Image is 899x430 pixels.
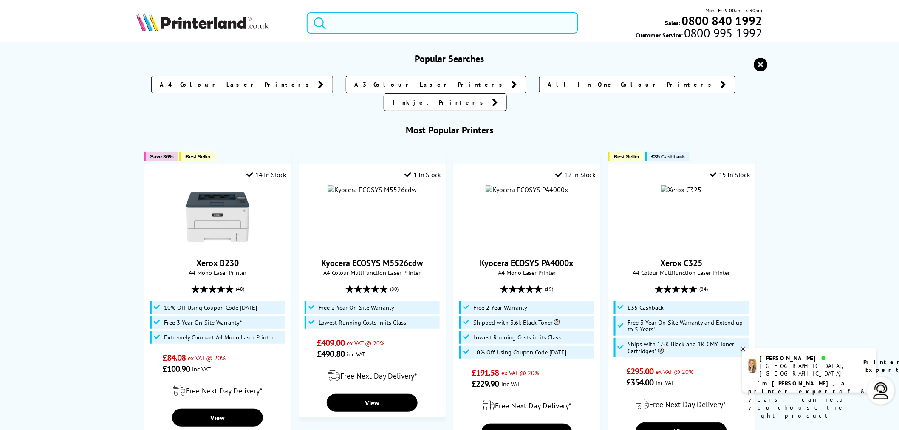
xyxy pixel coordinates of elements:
[185,153,211,160] span: Best Seller
[636,29,762,39] span: Customer Service:
[613,392,750,416] div: modal_delivery
[545,281,553,297] span: (19)
[681,17,763,25] a: 0800 840 1992
[556,170,596,179] div: 12 In Stock
[749,379,848,395] b: I'm [PERSON_NAME], a printer expert
[682,13,763,28] b: 0800 840 1992
[307,12,578,34] input: Search product or bran
[628,319,747,333] span: Free 3 Year On-Site Warranty and Extend up to 5 Years*
[303,269,441,277] span: A4 Colour Multifunction Laser Printer
[164,304,257,311] span: 10% Off Using Coupon Code [DATE]
[355,80,507,89] span: A3 Colour Laser Printers
[873,382,890,399] img: user-headset-light.svg
[710,170,750,179] div: 15 In Stock
[322,257,423,269] a: Kyocera ECOSYS M5526cdw
[626,377,654,388] span: £354.00
[458,393,596,417] div: modal_delivery
[164,334,274,341] span: Extremely Compact A4 Mono Laser Printer
[473,349,566,356] span: 10% Off Using Coupon Code [DATE]
[327,394,418,412] a: View
[480,257,574,269] a: Kyocera ECOSYS PA4000x
[626,366,654,377] span: £295.00
[699,281,708,297] span: (84)
[196,257,239,269] a: Xerox B230
[192,365,211,373] span: inc VAT
[150,153,173,160] span: Save 36%
[613,269,750,277] span: A4 Colour Multifunction Laser Printer
[760,362,853,377] div: [GEOGRAPHIC_DATA], [GEOGRAPHIC_DATA]
[186,185,249,249] img: Xerox B230
[136,13,269,31] img: Printerland Logo
[136,124,762,136] h3: Most Popular Printers
[656,368,694,376] span: ex VAT @ 20%
[303,364,441,388] div: modal_delivery
[163,363,190,374] span: £100.90
[760,354,853,362] div: [PERSON_NAME]
[486,185,568,194] img: Kyocera ECOSYS PA4000x
[472,367,499,378] span: £191.58
[749,379,870,420] p: of 8 years! I can help you choose the right product
[144,152,178,161] button: Save 36%
[749,359,757,373] img: amy-livechat.png
[548,80,716,89] span: All In One Colour Printers
[149,269,286,277] span: A4 Mono Laser Printer
[539,76,735,93] a: All In One Colour Printers
[405,170,441,179] div: 1 In Stock
[473,304,527,311] span: Free 2 Year Warranty
[151,76,333,93] a: A4 Colour Laser Printers
[628,304,664,311] span: £35 Cashback
[665,19,681,27] span: Sales:
[608,152,644,161] button: Best Seller
[501,369,539,377] span: ex VAT @ 20%
[188,354,226,362] span: ex VAT @ 20%
[246,170,286,179] div: 14 In Stock
[319,304,394,311] span: Free 2 Year On-Site Warranty
[472,378,499,389] span: £229.90
[347,350,365,358] span: inc VAT
[236,281,244,297] span: (48)
[628,341,747,354] span: Ships with 1.5K Black and 1K CMY Toner Cartridges*
[645,152,689,161] button: £35 Cashback
[706,6,763,14] span: Mon - Fri 9:00am - 5:30pm
[501,380,520,388] span: inc VAT
[614,153,640,160] span: Best Seller
[328,185,417,194] img: Kyocera ECOSYS M5526cdw
[473,319,560,326] span: Shipped with 3.6k Black Toner
[317,337,345,348] span: £409.00
[172,409,263,427] a: View
[163,352,186,363] span: £84.08
[186,242,249,251] a: Xerox B230
[317,348,345,359] span: £490.80
[319,319,406,326] span: Lowest Running Costs in its Class
[179,152,215,161] button: Best Seller
[393,98,488,107] span: Inkjet Printers
[683,29,762,37] span: 0800 995 1992
[164,319,242,326] span: Free 3 Year On-Site Warranty*
[346,76,526,93] a: A3 Colour Laser Printers
[160,80,314,89] span: A4 Colour Laser Printers
[136,13,296,33] a: Printerland Logo
[390,281,399,297] span: (80)
[660,257,702,269] a: Xerox C325
[458,269,596,277] span: A4 Mono Laser Printer
[661,185,701,194] img: Xerox C325
[136,53,762,65] h3: Popular Searches
[473,334,561,341] span: Lowest Running Costs in its Class
[384,93,507,111] a: Inkjet Printers
[347,339,384,347] span: ex VAT @ 20%
[656,379,675,387] span: inc VAT
[149,379,286,402] div: modal_delivery
[651,153,685,160] span: £35 Cashback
